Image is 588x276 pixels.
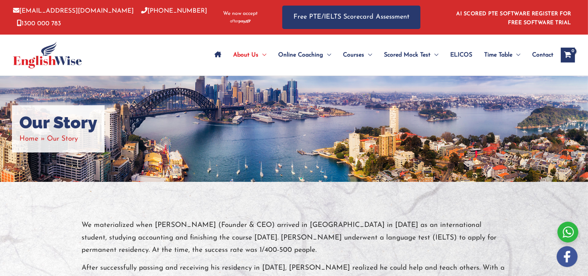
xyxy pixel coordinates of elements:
span: We now accept [223,10,258,17]
a: Free PTE/IELTS Scorecard Assessment [282,6,420,29]
a: [PHONE_NUMBER] [141,8,207,14]
span: Menu Toggle [430,42,438,68]
aside: Header Widget 1 [452,5,575,29]
a: Time TableMenu Toggle [478,42,526,68]
span: Time Table [484,42,512,68]
span: Our Story [47,135,78,142]
a: About UsMenu Toggle [227,42,272,68]
span: Online Coaching [278,42,323,68]
img: cropped-ew-logo [13,42,82,68]
nav: Breadcrumbs [19,133,97,145]
span: Courses [343,42,364,68]
nav: Site Navigation: Main Menu [209,42,553,68]
span: ELICOS [450,42,472,68]
span: Menu Toggle [512,42,520,68]
h1: Our Story [19,113,97,133]
a: ELICOS [444,42,478,68]
a: Scored Mock TestMenu Toggle [378,42,444,68]
a: Online CoachingMenu Toggle [272,42,337,68]
a: Home [19,135,38,142]
span: Scored Mock Test [384,42,430,68]
p: We materialized when [PERSON_NAME] (Founder & CEO) arrived in [GEOGRAPHIC_DATA] in [DATE] as an i... [82,219,506,256]
span: Menu Toggle [323,42,331,68]
span: Menu Toggle [258,42,266,68]
a: 1300 000 783 [17,20,61,27]
a: [EMAIL_ADDRESS][DOMAIN_NAME] [13,8,134,14]
span: Contact [532,42,553,68]
a: Contact [526,42,553,68]
a: AI SCORED PTE SOFTWARE REGISTER FOR FREE SOFTWARE TRIAL [457,11,572,26]
a: CoursesMenu Toggle [337,42,378,68]
span: Menu Toggle [364,42,372,68]
img: white-facebook.png [557,246,578,267]
span: About Us [233,42,258,68]
a: View Shopping Cart, empty [561,48,575,62]
img: Afterpay-Logo [230,19,251,23]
